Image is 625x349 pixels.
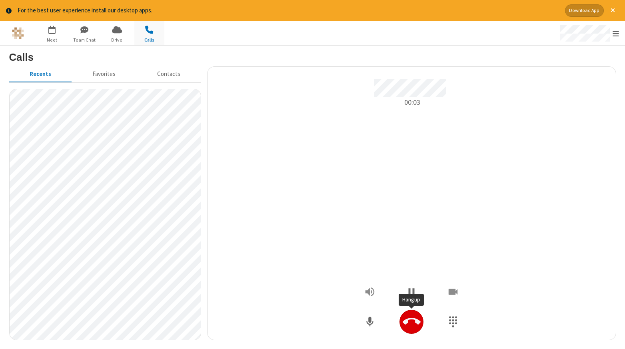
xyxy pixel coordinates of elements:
button: Logo [3,21,33,45]
button: Hangup [399,310,423,334]
button: Show Dialpad [441,310,465,334]
div: Open menu [552,21,625,45]
iframe: Chat [605,328,619,343]
button: Close alert [607,4,619,17]
h3: Calls [9,52,616,63]
span: Meet [37,36,67,44]
button: Mute [358,310,382,334]
span: Calls [134,36,164,44]
button: Contacts [136,66,201,82]
button: Favorites [72,66,136,82]
span: Team Chat [70,36,100,44]
span: 00:03 [404,97,420,108]
span: Drive [102,36,132,44]
img: iotum.​ucaas.​tech [12,27,24,39]
div: For the best user experience install our desktop apps. [18,6,559,15]
button: Recents [9,66,72,82]
button: Download App [565,4,604,17]
button: Hold [399,280,423,304]
span: Caller ID +18602052463 [374,79,446,97]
